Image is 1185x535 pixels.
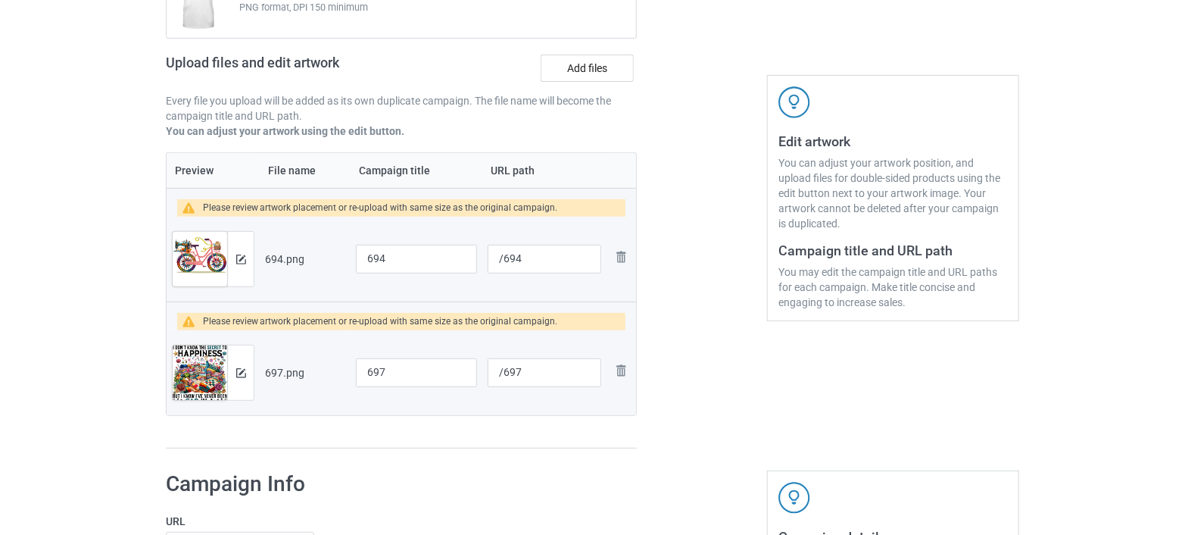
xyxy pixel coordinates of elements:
h3: Edit artwork [778,133,1008,150]
div: Please review artwork placement or re-upload with same size as the original campaign. [203,199,558,217]
img: svg+xml;base64,PD94bWwgdmVyc2lvbj0iMS4wIiBlbmNvZGluZz0iVVRGLTgiPz4KPHN2ZyB3aWR0aD0iMTRweCIgaGVpZ2... [236,255,246,264]
div: You can adjust your artwork position, and upload files for double-sided products using the edit b... [778,155,1008,231]
div: You may edit the campaign title and URL paths for each campaign. Make title concise and engaging ... [778,264,1008,310]
img: svg+xml;base64,PD94bWwgdmVyc2lvbj0iMS4wIiBlbmNvZGluZz0iVVRGLTgiPz4KPHN2ZyB3aWR0aD0iNDJweCIgaGVpZ2... [778,482,810,514]
img: original.png [173,346,227,411]
img: warning [182,316,203,327]
th: Preview [167,153,260,188]
img: original.png [173,232,227,297]
img: svg+xml;base64,PD94bWwgdmVyc2lvbj0iMS4wIiBlbmNvZGluZz0iVVRGLTgiPz4KPHN2ZyB3aWR0aD0iNDJweCIgaGVpZ2... [778,86,810,118]
img: svg+xml;base64,PD94bWwgdmVyc2lvbj0iMS4wIiBlbmNvZGluZz0iVVRGLTgiPz4KPHN2ZyB3aWR0aD0iMjhweCIgaGVpZ2... [612,361,630,380]
h2: Upload files and edit artwork [166,55,448,83]
img: svg+xml;base64,PD94bWwgdmVyc2lvbj0iMS4wIiBlbmNvZGluZz0iVVRGLTgiPz4KPHN2ZyB3aWR0aD0iMjhweCIgaGVpZ2... [612,248,630,266]
p: Every file you upload will be added as its own duplicate campaign. The file name will become the ... [166,93,637,124]
h1: Campaign Info [166,471,616,498]
div: Please review artwork placement or re-upload with same size as the original campaign. [203,313,558,330]
div: 697.png [265,365,345,380]
th: Campaign title [351,153,482,188]
h3: Campaign title and URL path [778,242,1008,259]
b: You can adjust your artwork using the edit button. [166,125,404,137]
th: URL path [482,153,607,188]
label: URL [166,514,616,529]
div: 694.png [265,252,345,267]
img: warning [182,202,203,214]
th: File name [260,153,351,188]
img: svg+xml;base64,PD94bWwgdmVyc2lvbj0iMS4wIiBlbmNvZGluZz0iVVRGLTgiPz4KPHN2ZyB3aWR0aD0iMTRweCIgaGVpZ2... [236,368,246,378]
label: Add files [541,55,634,82]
